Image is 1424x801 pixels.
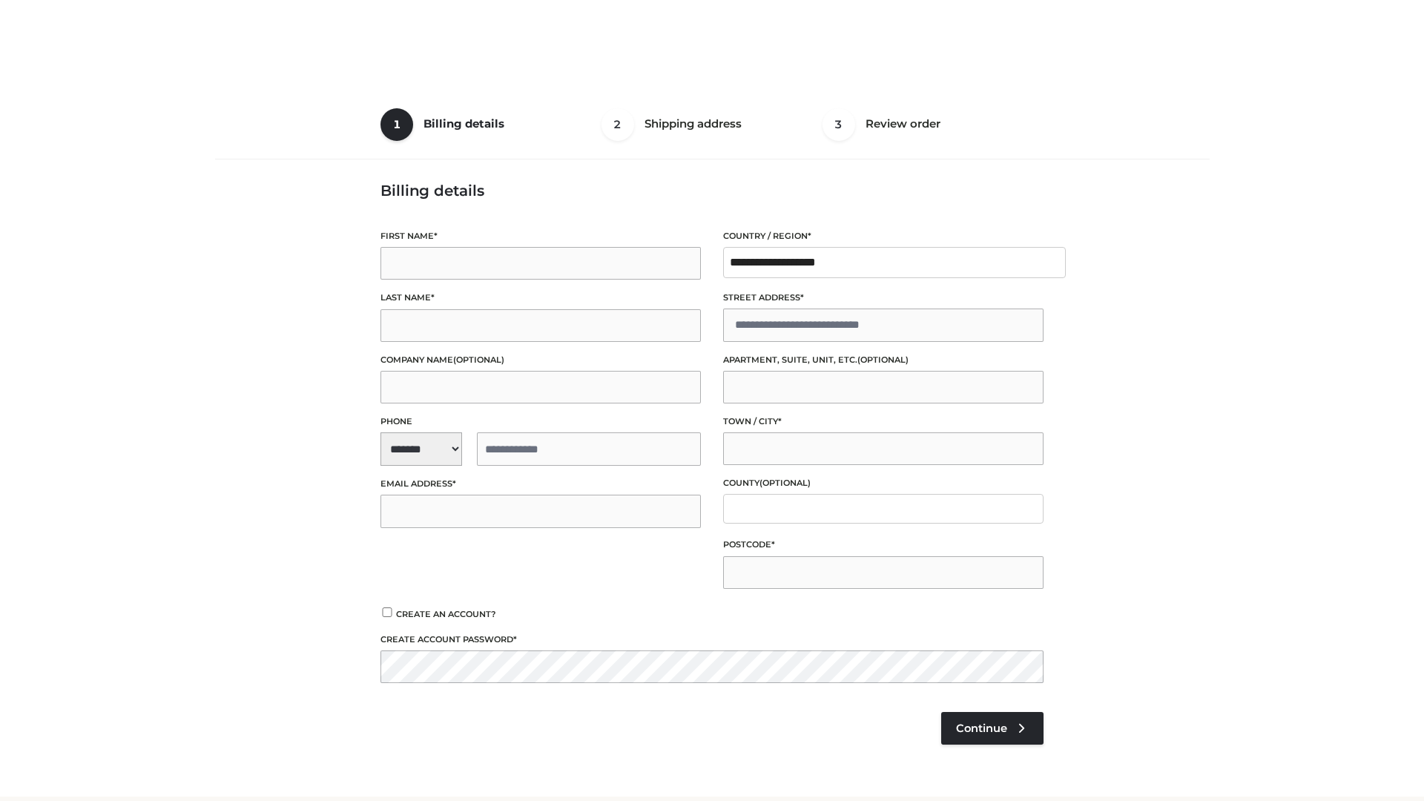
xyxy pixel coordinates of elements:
span: Review order [866,116,940,131]
label: Last name [380,291,701,305]
a: Continue [941,712,1044,745]
span: Shipping address [645,116,742,131]
span: Continue [956,722,1007,735]
label: Country / Region [723,229,1044,243]
label: Postcode [723,538,1044,552]
span: (optional) [759,478,811,488]
span: 2 [601,108,634,141]
label: Apartment, suite, unit, etc. [723,353,1044,367]
label: County [723,476,1044,490]
span: 1 [380,108,413,141]
span: (optional) [453,355,504,365]
label: Street address [723,291,1044,305]
span: Billing details [423,116,504,131]
label: Town / City [723,415,1044,429]
input: Create an account? [380,607,394,617]
span: (optional) [857,355,909,365]
label: Email address [380,477,701,491]
label: Phone [380,415,701,429]
label: Company name [380,353,701,367]
label: Create account password [380,633,1044,647]
label: First name [380,229,701,243]
h3: Billing details [380,182,1044,200]
span: 3 [823,108,855,141]
span: Create an account? [396,609,496,619]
